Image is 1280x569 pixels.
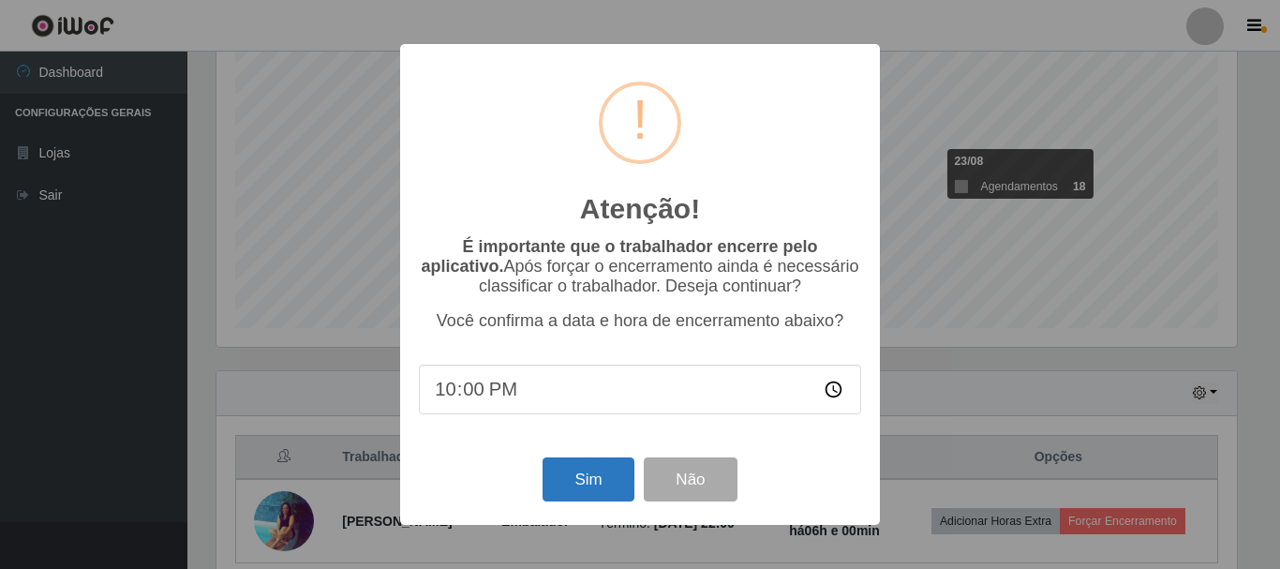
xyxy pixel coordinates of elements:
p: Você confirma a data e hora de encerramento abaixo? [419,311,861,331]
p: Após forçar o encerramento ainda é necessário classificar o trabalhador. Deseja continuar? [419,237,861,296]
b: É importante que o trabalhador encerre pelo aplicativo. [421,237,817,276]
button: Sim [543,457,633,502]
h2: Atenção! [580,192,700,226]
button: Não [644,457,737,502]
